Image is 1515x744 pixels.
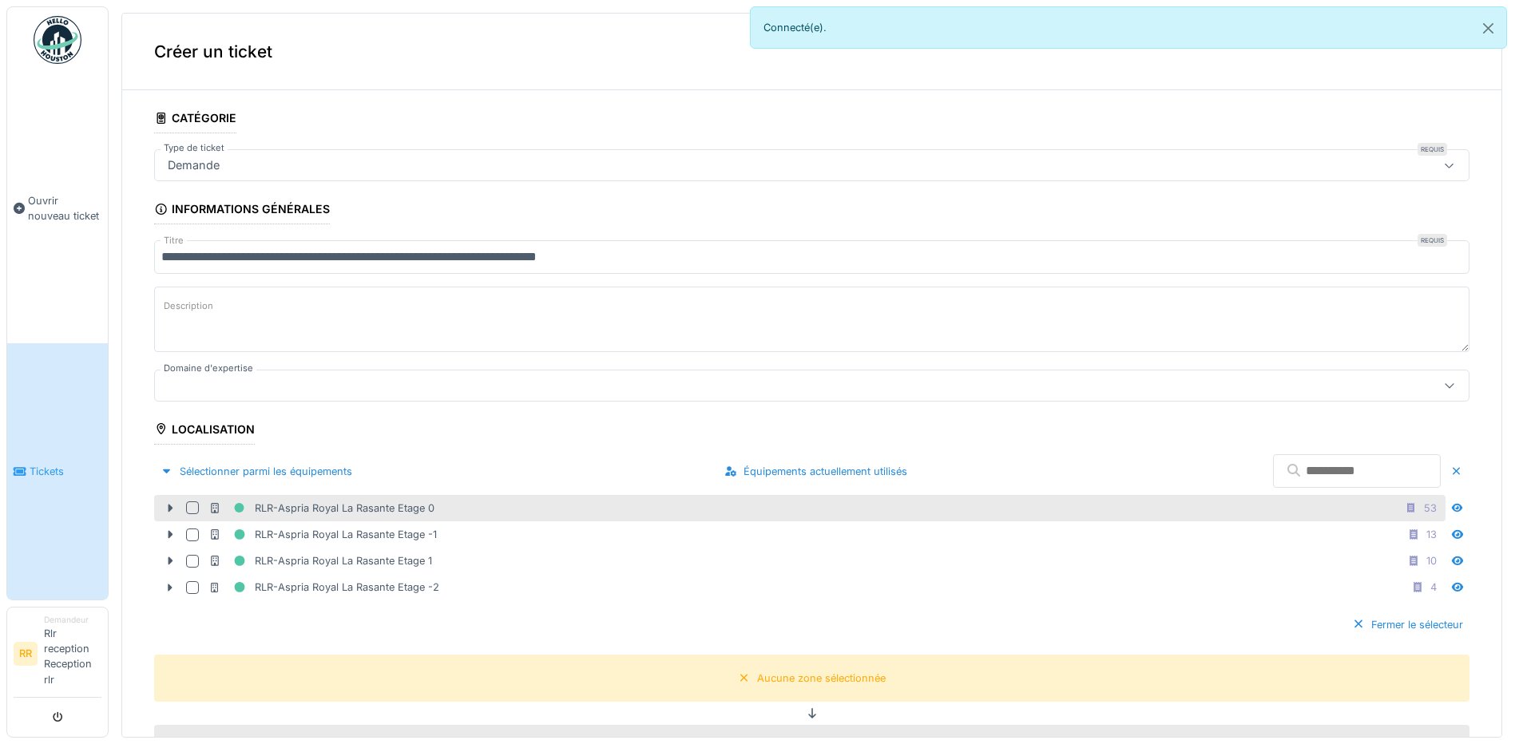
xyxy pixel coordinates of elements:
[154,106,236,133] div: Catégorie
[7,343,108,599] a: Tickets
[14,614,101,698] a: RR DemandeurRlr reception Reception rlr
[1430,580,1437,595] div: 4
[7,73,108,343] a: Ouvrir nouveau ticket
[208,577,439,597] div: RLR-Aspria Royal La Rasante Etage -2
[161,234,187,247] label: Titre
[154,418,255,445] div: Localisation
[122,14,1501,90] div: Créer un ticket
[208,498,434,518] div: RLR-Aspria Royal La Rasante Etage 0
[34,16,81,64] img: Badge_color-CXgf-gQk.svg
[161,296,216,316] label: Description
[161,362,256,375] label: Domaine d'expertise
[1426,553,1437,568] div: 10
[30,464,101,479] span: Tickets
[208,524,437,544] div: RLR-Aspria Royal La Rasante Etage -1
[28,193,101,224] span: Ouvrir nouveau ticket
[161,156,226,174] div: Demande
[14,642,38,666] li: RR
[1346,614,1469,635] div: Fermer le sélecteur
[208,551,432,571] div: RLR-Aspria Royal La Rasante Etage 1
[1418,234,1447,247] div: Requis
[750,6,1508,49] div: Connecté(e).
[154,197,330,224] div: Informations générales
[161,141,228,155] label: Type de ticket
[44,614,101,626] div: Demandeur
[154,461,359,482] div: Sélectionner parmi les équipements
[757,671,886,686] div: Aucune zone sélectionnée
[1470,7,1506,49] button: Close
[1424,501,1437,516] div: 53
[1426,527,1437,542] div: 13
[44,614,101,694] li: Rlr reception Reception rlr
[718,461,914,482] div: Équipements actuellement utilisés
[1418,143,1447,156] div: Requis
